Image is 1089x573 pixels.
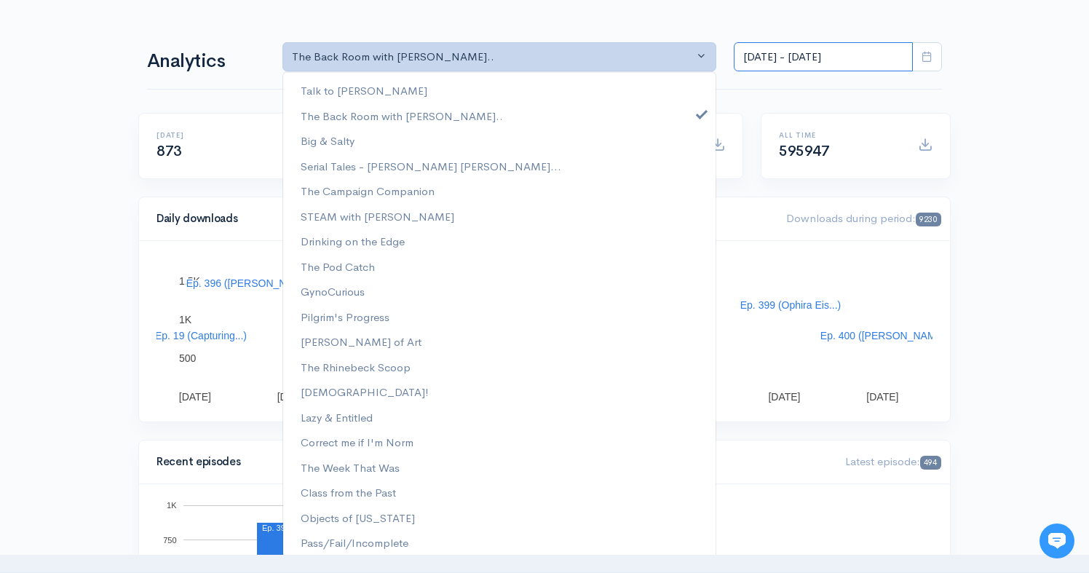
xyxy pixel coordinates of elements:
[820,330,957,341] text: Ep. 400 ([PERSON_NAME]...)
[301,534,408,551] span: Pass/Fail/Incomplete
[301,434,413,451] span: Correct me if I'm Norm
[301,183,435,199] span: The Campaign Companion
[916,213,941,226] span: 9230
[301,108,503,125] span: The Back Room with [PERSON_NAME]..
[155,330,247,341] text: Ep. 19 (Capturing...)
[740,299,841,311] text: Ep. 399 (Ophira Eis...)
[734,42,913,72] input: analytics date range selector
[301,158,561,175] span: Serial Tales - [PERSON_NAME] [PERSON_NAME]...
[179,352,197,364] text: 500
[20,250,272,267] p: Find an answer quickly
[147,51,265,72] h1: Analytics
[23,193,269,222] button: New conversation
[301,510,415,526] span: Objects of [US_STATE]
[301,283,365,300] span: GynoCurious
[301,258,375,275] span: The Pod Catch
[179,391,211,403] text: [DATE]
[920,456,941,470] span: 494
[157,142,182,160] span: 873
[779,131,900,139] h6: All time
[1039,523,1074,558] iframe: gist-messenger-bubble-iframe
[301,484,396,501] span: Class from the Past
[301,208,454,225] span: STEAM with [PERSON_NAME]
[42,274,260,303] input: Search articles
[301,133,355,149] span: Big & Salty
[157,258,932,404] svg: A chart.
[786,211,941,225] span: Downloads during period:
[301,384,429,400] span: [DEMOGRAPHIC_DATA]!
[845,454,941,468] span: Latest episode:
[94,202,175,213] span: New conversation
[301,333,421,350] span: [PERSON_NAME] of Art
[22,97,269,167] h2: Just let us know if you need anything and we'll be happy to help! 🙂
[282,42,716,72] button: The Back Room with Andy O...
[301,459,400,476] span: The Week That Was
[186,277,315,289] text: Ep. 396 ([PERSON_NAME])
[262,523,290,532] text: Ep. 399
[277,391,309,403] text: [DATE]
[738,545,766,553] text: Ep. 398
[179,275,200,287] text: 1.5K
[301,309,389,325] span: Pilgrim's Progress
[179,314,192,325] text: 1K
[301,233,405,250] span: Drinking on the Edge
[301,409,373,426] span: Lazy & Entitled
[157,131,278,139] h6: [DATE]
[167,501,177,510] text: 1K
[292,49,694,66] div: The Back Room with [PERSON_NAME]..
[768,391,800,403] text: [DATE]
[157,213,769,225] h4: Daily downloads
[157,456,509,468] h4: Recent episodes
[22,71,269,94] h1: Hi 👋
[301,359,411,376] span: The Rhinebeck Scoop
[163,535,176,544] text: 750
[866,391,898,403] text: [DATE]
[301,82,427,99] span: Talk to [PERSON_NAME]
[779,142,830,160] span: 595947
